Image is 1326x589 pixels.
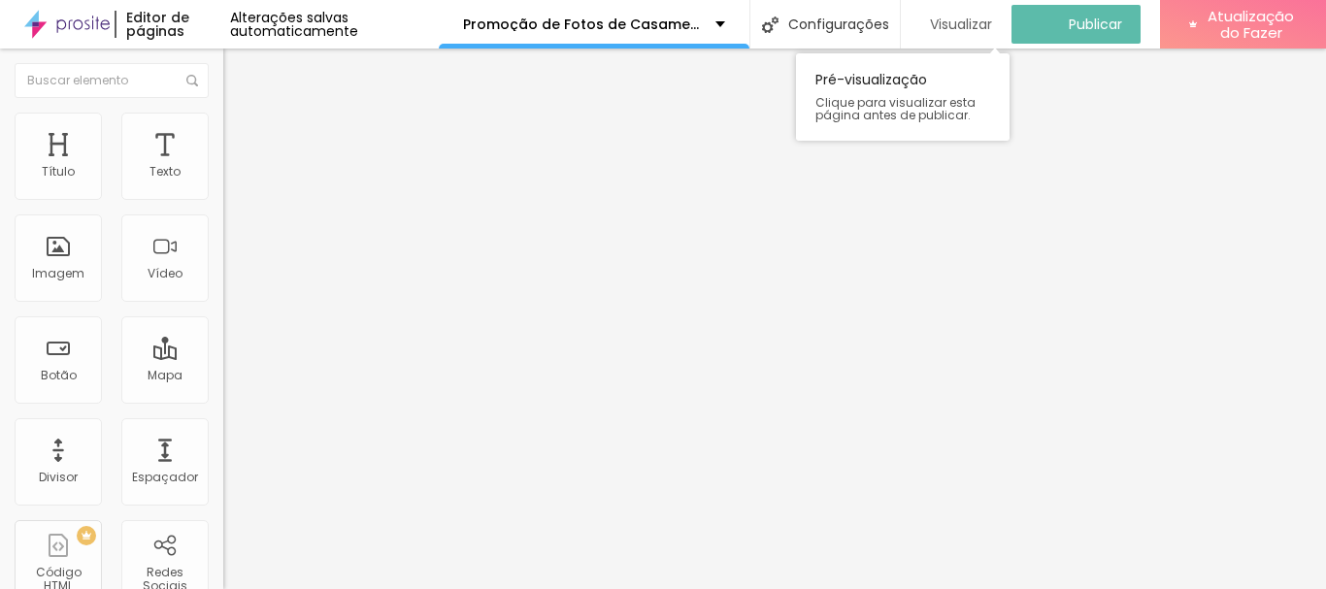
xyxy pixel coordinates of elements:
[32,265,84,281] font: Imagem
[149,163,181,180] font: Texto
[1069,15,1122,34] font: Publicar
[930,15,992,34] font: Visualizar
[39,469,78,485] font: Divisor
[1208,6,1294,43] font: Atualização do Fazer
[901,5,1011,44] button: Visualizar
[1011,5,1141,44] button: Publicar
[762,16,779,33] img: Ícone
[463,15,714,34] font: Promoção de Fotos de Casamento
[126,8,189,41] font: Editor de páginas
[148,367,182,383] font: Mapa
[15,63,209,98] input: Buscar elemento
[42,163,75,180] font: Título
[223,49,1326,589] iframe: Editor
[230,8,358,41] font: Alterações salvas automaticamente
[815,94,976,123] font: Clique para visualizar esta página antes de publicar.
[148,265,182,281] font: Vídeo
[186,75,198,86] img: Ícone
[132,469,198,485] font: Espaçador
[815,70,927,89] font: Pré-visualização
[788,15,889,34] font: Configurações
[41,367,77,383] font: Botão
